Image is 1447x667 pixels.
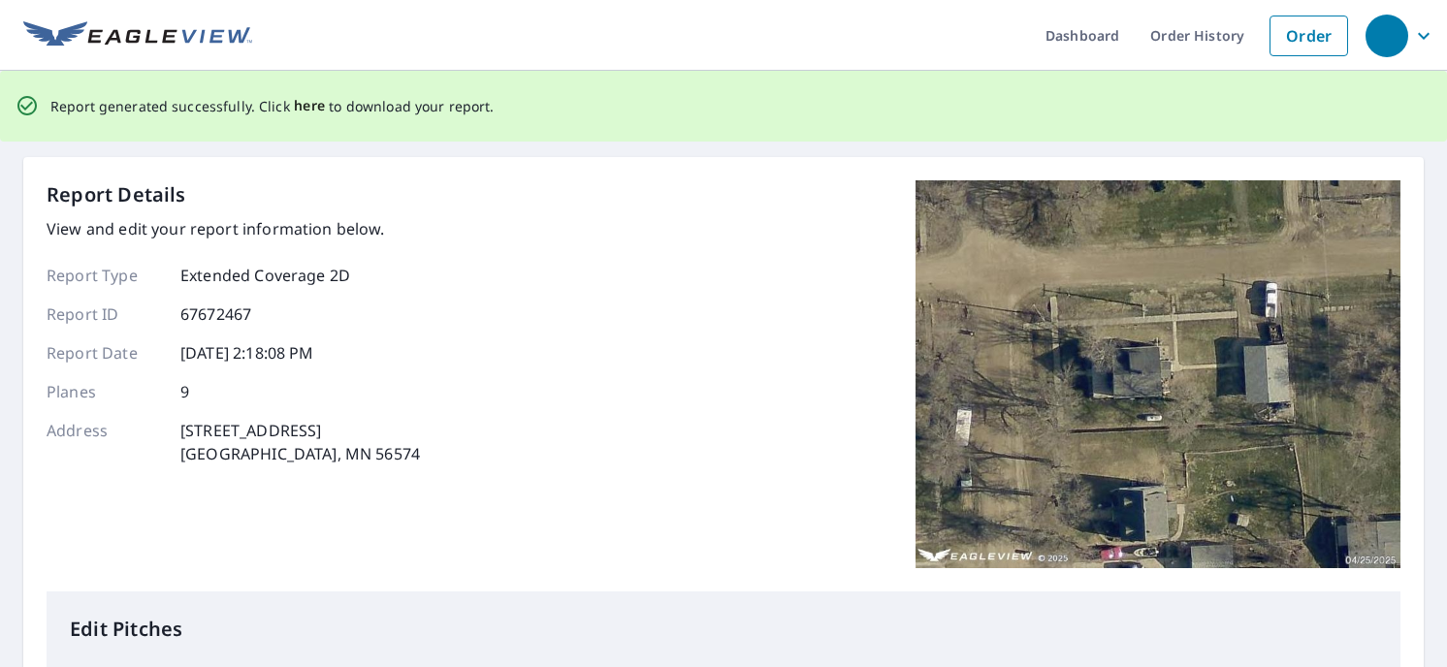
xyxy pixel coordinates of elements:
a: Order [1270,16,1348,56]
img: EV Logo [23,21,252,50]
p: Report Type [47,264,163,287]
p: Extended Coverage 2D [180,264,350,287]
p: Report Details [47,180,186,209]
p: Address [47,419,163,465]
p: Report ID [47,302,163,326]
p: 67672467 [180,302,251,326]
p: Report Date [47,341,163,365]
p: 9 [180,380,189,403]
img: Top image [916,180,1400,568]
button: here [294,94,326,118]
p: Planes [47,380,163,403]
p: View and edit your report information below. [47,217,420,240]
p: [DATE] 2:18:08 PM [180,341,314,365]
p: Report generated successfully. Click to download your report. [50,94,495,118]
p: Edit Pitches [70,615,1377,644]
p: [STREET_ADDRESS] [GEOGRAPHIC_DATA], MN 56574 [180,419,420,465]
